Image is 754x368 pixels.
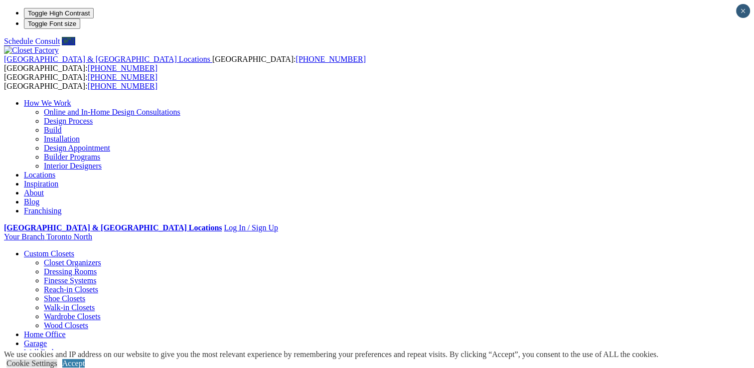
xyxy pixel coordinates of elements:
span: [GEOGRAPHIC_DATA]: [GEOGRAPHIC_DATA]: [4,73,157,90]
span: Your Branch [4,232,44,241]
a: [PHONE_NUMBER] [296,55,365,63]
button: Toggle Font size [24,18,80,29]
a: Wardrobe Closets [44,312,101,321]
a: Home Office [24,330,66,339]
a: Call [62,37,75,45]
a: Wood Closets [44,321,88,330]
button: Close [736,4,750,18]
a: Accept [62,359,85,368]
a: Dressing Rooms [44,267,97,276]
a: About [24,188,44,197]
a: [PHONE_NUMBER] [88,64,157,72]
a: Inspiration [24,180,58,188]
a: [PHONE_NUMBER] [88,73,157,81]
a: [GEOGRAPHIC_DATA] & [GEOGRAPHIC_DATA] Locations [4,223,222,232]
a: Finesse Systems [44,276,96,285]
a: Online and In-Home Design Consultations [44,108,180,116]
a: Design Appointment [44,144,110,152]
a: Interior Designers [44,162,102,170]
a: How We Work [24,99,71,107]
img: Closet Factory [4,46,59,55]
button: Toggle High Contrast [24,8,94,18]
span: Toggle Font size [28,20,76,27]
a: [GEOGRAPHIC_DATA] & [GEOGRAPHIC_DATA] Locations [4,55,212,63]
a: [PHONE_NUMBER] [88,82,157,90]
a: Cookie Settings [6,359,57,368]
a: Your Branch Toronto North [4,232,92,241]
a: Build [44,126,62,134]
a: Log In / Sign Up [224,223,278,232]
span: [GEOGRAPHIC_DATA] & [GEOGRAPHIC_DATA] Locations [4,55,210,63]
a: Schedule Consult [4,37,60,45]
span: Toronto North [46,232,92,241]
span: [GEOGRAPHIC_DATA]: [GEOGRAPHIC_DATA]: [4,55,366,72]
a: Shoe Closets [44,294,85,303]
a: Closet Organizers [44,258,101,267]
a: Reach-in Closets [44,285,98,294]
a: Blog [24,197,39,206]
div: We use cookies and IP address on our website to give you the most relevant experience by remember... [4,350,658,359]
a: Garage [24,339,47,348]
a: Builder Programs [44,153,100,161]
a: Custom Closets [24,249,74,258]
a: Locations [24,171,55,179]
a: Wall Beds [24,348,57,357]
a: Design Process [44,117,93,125]
a: Franchising [24,206,62,215]
a: Installation [44,135,80,143]
a: Walk-in Closets [44,303,95,312]
span: Toggle High Contrast [28,9,90,17]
